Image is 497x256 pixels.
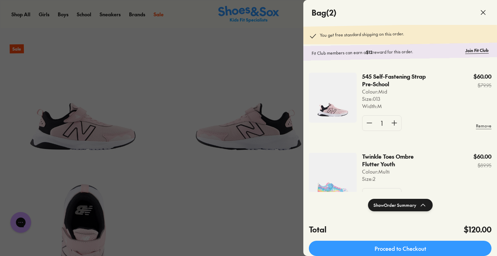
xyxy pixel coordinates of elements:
[366,49,372,55] b: $12
[473,153,491,160] p: $60.00
[309,241,491,256] a: Proceed to Checkout
[362,153,431,168] p: Twinkle Toes Ombre Flutter Youth
[362,103,454,110] p: Width : M
[320,30,404,40] p: You get free standard shipping on this order.
[362,168,448,175] p: Colour: Multi
[362,95,454,103] p: Size : 013
[312,7,337,18] h4: Bag ( 2 )
[309,73,357,123] img: 4-498802.jpg
[464,224,491,235] h4: $120.00
[368,199,433,211] button: ShowOrder Summary
[465,47,489,54] a: Join Fit Club
[362,73,436,88] p: 545 Self-Fastening Strap Pre-School
[473,162,491,169] s: $89.95
[362,175,448,183] p: Size : 2
[473,82,491,89] s: $79.95
[376,188,387,203] div: 1
[362,88,454,95] p: Colour: Mid
[312,47,462,56] p: Fit Club members can earn a reward for this order.
[376,116,387,131] div: 1
[3,2,24,23] button: Open gorgias live chat
[309,224,326,235] h4: Total
[309,153,357,203] img: 4-514452_fc3a73b4-0626-4dc4-a8c5-cacafcfdaf18.jpg
[473,73,491,80] p: $60.00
